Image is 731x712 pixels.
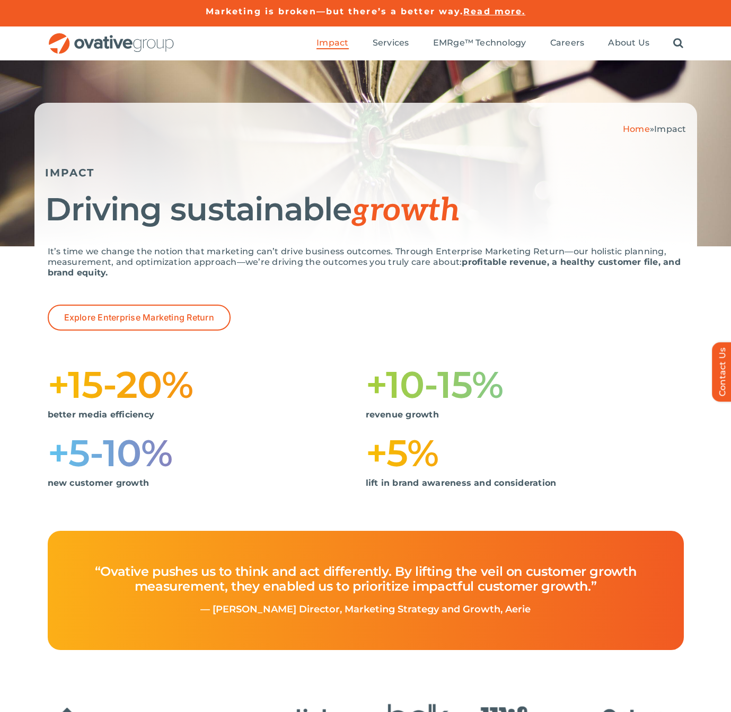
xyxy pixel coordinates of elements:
[64,313,214,323] span: Explore Enterprise Marketing Return
[366,368,684,402] h1: +10-15%
[550,38,585,49] a: Careers
[48,478,149,488] strong: new customer growth
[463,6,525,16] a: Read more.
[48,32,175,42] a: OG_Full_horizontal_RGB
[48,410,155,420] strong: better media efficiency
[623,124,686,134] span: »
[366,410,439,420] strong: revenue growth
[206,6,464,16] a: Marketing is broken—but there’s a better way.
[351,192,460,230] span: growth
[654,124,686,134] span: Impact
[48,305,231,331] a: Explore Enterprise Marketing Return
[608,38,649,49] a: About Us
[316,26,683,60] nav: Menu
[608,38,649,48] span: About Us
[623,124,650,134] a: Home
[316,38,348,48] span: Impact
[48,436,366,470] h1: +5-10%
[48,368,366,402] h1: +15-20%
[48,246,684,278] p: It’s time we change the notion that marketing can’t drive business outcomes. Through Enterprise M...
[433,38,526,49] a: EMRge™ Technology
[316,38,348,49] a: Impact
[73,554,659,604] h4: “Ovative pushes us to think and act differently. By lifting the veil on customer growth measureme...
[366,478,557,488] strong: lift in brand awareness and consideration
[373,38,409,48] span: Services
[550,38,585,48] span: Careers
[366,436,684,470] h1: +5%
[48,257,681,278] strong: profitable revenue, a healthy customer file, and brand equity.
[73,604,659,615] p: — [PERSON_NAME] Director, Marketing Strategy and Growth, Aerie
[673,38,683,49] a: Search
[45,192,686,228] h1: Driving sustainable
[433,38,526,48] span: EMRge™ Technology
[45,166,686,179] h5: IMPACT
[373,38,409,49] a: Services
